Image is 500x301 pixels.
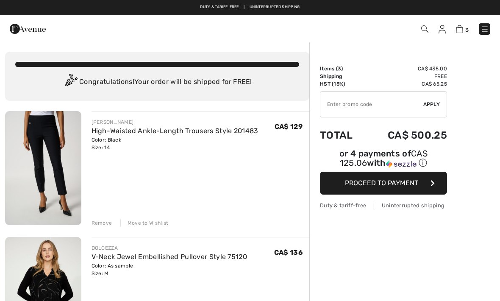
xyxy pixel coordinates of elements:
[465,27,469,33] span: 3
[62,74,79,91] img: Congratulation2.svg
[365,121,447,150] td: CA$ 500.25
[320,92,423,117] input: Promo code
[320,201,447,209] div: Duty & tariff-free | Uninterrupted shipping
[320,80,365,88] td: HST (15%)
[320,65,365,72] td: Items ( )
[340,148,428,168] span: CA$ 125.06
[421,25,428,33] img: Search
[320,150,447,169] div: or 4 payments of with
[275,123,303,131] span: CA$ 129
[92,127,258,135] a: High-Waisted Ankle-Length Trousers Style 201483
[92,219,112,227] div: Remove
[338,66,341,72] span: 3
[320,172,447,195] button: Proceed to Payment
[365,80,447,88] td: CA$ 65.25
[365,72,447,80] td: Free
[92,118,258,126] div: [PERSON_NAME]
[365,65,447,72] td: CA$ 435.00
[456,25,463,33] img: Shopping Bag
[10,20,46,37] img: 1ère Avenue
[92,262,247,277] div: Color: As sample Size: M
[345,179,418,187] span: Proceed to Payment
[423,100,440,108] span: Apply
[15,74,299,91] div: Congratulations! Your order will be shipped for FREE!
[386,160,417,168] img: Sezzle
[439,25,446,33] img: My Info
[456,24,469,34] a: 3
[92,253,247,261] a: V-Neck Jewel Embellished Pullover Style 75120
[10,24,46,32] a: 1ère Avenue
[274,248,303,256] span: CA$ 136
[320,150,447,172] div: or 4 payments ofCA$ 125.06withSezzle Click to learn more about Sezzle
[92,244,247,252] div: DOLCEZZA
[320,121,365,150] td: Total
[92,136,258,151] div: Color: Black Size: 14
[5,111,81,225] img: High-Waisted Ankle-Length Trousers Style 201483
[481,25,489,33] img: Menu
[120,219,169,227] div: Move to Wishlist
[320,72,365,80] td: Shipping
